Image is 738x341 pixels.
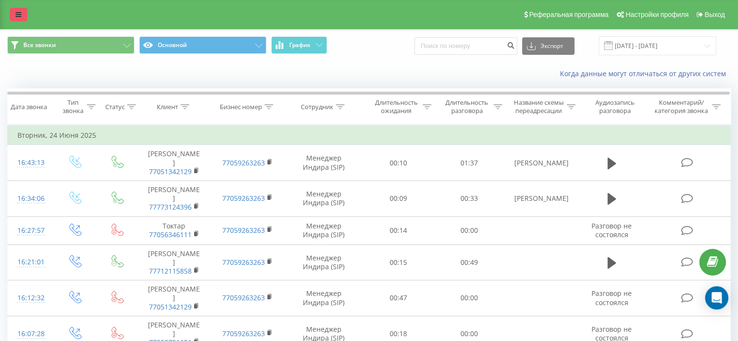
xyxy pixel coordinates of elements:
[705,11,725,18] span: Выход
[17,221,43,240] div: 16:27:57
[363,244,434,280] td: 00:15
[443,98,491,115] div: Длительность разговора
[504,180,577,216] td: [PERSON_NAME]
[149,230,192,239] a: 77056346111
[17,189,43,208] div: 16:34:06
[705,286,728,309] div: Open Intercom Messenger
[222,158,265,167] a: 77059263263
[222,293,265,302] a: 77059263263
[284,280,363,316] td: Менеджер Индира (SIP)
[23,41,56,49] span: Все звонки
[289,42,311,49] span: График
[149,302,192,311] a: 77051342129
[625,11,689,18] span: Настройки профиля
[591,221,632,239] span: Разговор не состоялся
[222,194,265,203] a: 77059263263
[434,180,504,216] td: 00:33
[149,202,192,211] a: 77773124396
[587,98,643,115] div: Аудиозапись разговора
[222,258,265,267] a: 77059263263
[363,145,434,181] td: 00:10
[61,98,84,115] div: Тип звонка
[137,180,211,216] td: [PERSON_NAME]
[414,37,517,55] input: Поиск по номеру
[513,98,564,115] div: Название схемы переадресации
[284,180,363,216] td: Менеджер Индира (SIP)
[434,145,504,181] td: 01:37
[363,180,434,216] td: 00:09
[17,153,43,172] div: 16:43:13
[284,244,363,280] td: Менеджер Индира (SIP)
[17,289,43,308] div: 16:12:32
[17,253,43,272] div: 16:21:01
[271,36,327,54] button: График
[105,103,125,111] div: Статус
[591,289,632,307] span: Разговор не состоялся
[222,329,265,338] a: 77059263263
[137,216,211,244] td: Токтар
[137,280,211,316] td: [PERSON_NAME]
[284,216,363,244] td: Менеджер Индира (SIP)
[522,37,574,55] button: Экспорт
[7,36,134,54] button: Все звонки
[139,36,266,54] button: Основной
[529,11,608,18] span: Реферальная программа
[301,103,333,111] div: Сотрудник
[653,98,709,115] div: Комментарий/категория звонка
[220,103,262,111] div: Бизнес номер
[434,280,504,316] td: 00:00
[363,280,434,316] td: 00:47
[137,145,211,181] td: [PERSON_NAME]
[157,103,178,111] div: Клиент
[149,266,192,276] a: 77712115858
[560,69,731,78] a: Когда данные могут отличаться от других систем
[149,167,192,176] a: 77051342129
[372,98,421,115] div: Длительность ожидания
[11,103,47,111] div: Дата звонка
[434,244,504,280] td: 00:49
[284,145,363,181] td: Менеджер Индира (SIP)
[8,126,731,145] td: Вторник, 24 Июня 2025
[222,226,265,235] a: 77059263263
[504,145,577,181] td: [PERSON_NAME]
[137,244,211,280] td: [PERSON_NAME]
[363,216,434,244] td: 00:14
[434,216,504,244] td: 00:00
